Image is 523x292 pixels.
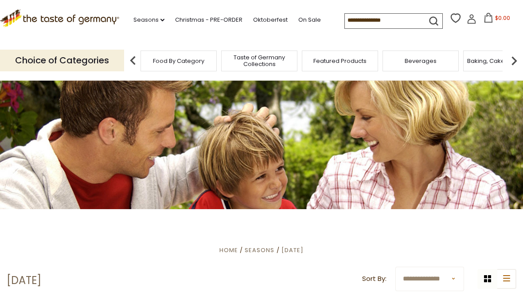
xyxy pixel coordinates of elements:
img: next arrow [505,52,523,70]
img: previous arrow [124,52,142,70]
button: $0.00 [478,13,516,26]
h1: [DATE] [7,274,41,287]
a: Featured Products [313,58,367,64]
a: Beverages [405,58,437,64]
a: Seasons [133,15,164,25]
a: Home [219,246,238,254]
label: Sort By: [362,273,386,284]
a: Seasons [245,246,274,254]
span: $0.00 [495,14,510,22]
a: [DATE] [281,246,304,254]
a: Food By Category [153,58,204,64]
a: Christmas - PRE-ORDER [175,15,242,25]
a: Oktoberfest [253,15,288,25]
a: Taste of Germany Collections [224,54,295,67]
a: On Sale [298,15,321,25]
